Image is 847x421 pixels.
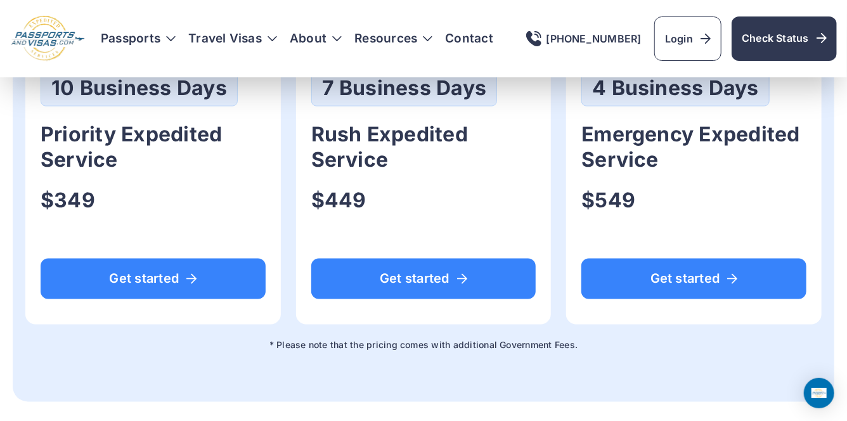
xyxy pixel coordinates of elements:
[598,273,790,285] span: Get started
[732,16,837,61] a: Check Status
[804,378,834,408] div: Open Intercom Messenger
[592,75,759,100] span: 4 Business Days
[41,188,95,212] span: $349
[51,75,227,100] span: 10 Business Days
[101,32,176,45] h3: Passports
[581,188,635,212] span: $549
[41,259,266,299] a: Get started
[311,188,366,212] span: $449
[311,122,536,172] h3: Rush Expedited Service
[311,259,536,299] a: Get started
[665,31,711,46] span: Login
[290,32,327,45] a: About
[581,259,806,299] a: Get started
[581,122,806,172] h3: Emergency Expedited Service
[354,32,432,45] h3: Resources
[10,15,86,62] img: Logo
[526,31,642,46] a: [PHONE_NUMBER]
[188,32,277,45] h3: Travel Visas
[57,273,249,285] span: Get started
[445,32,493,45] a: Contact
[41,122,266,172] h3: Priority Expedited Service
[25,340,822,351] p: * Please note that the pricing comes with additional Government Fees.
[742,30,827,46] span: Check Status
[328,273,520,285] span: Get started
[654,16,721,61] a: Login
[322,75,487,100] span: 7 Business Days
